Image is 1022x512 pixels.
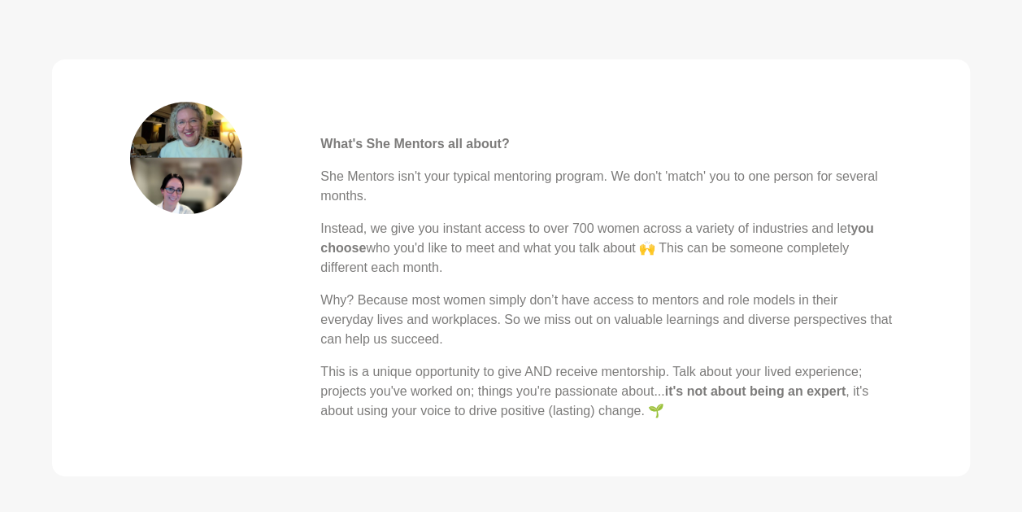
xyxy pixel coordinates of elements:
[320,291,892,349] p: Why? Because most women simply don’t have access to mentors and role models in their everyday liv...
[320,219,892,278] p: Instead, we give you instant access to over 700 women across a variety of industries and let who ...
[320,362,892,421] p: This is a unique opportunity to give AND receive mentorship. Talk about your lived experience; pr...
[320,167,892,206] p: She Mentors isn't your typical mentoring program. We don't 'match' you to one person for several ...
[665,384,846,398] strong: it's not about being an expert
[320,137,509,151] strong: What's She Mentors all about?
